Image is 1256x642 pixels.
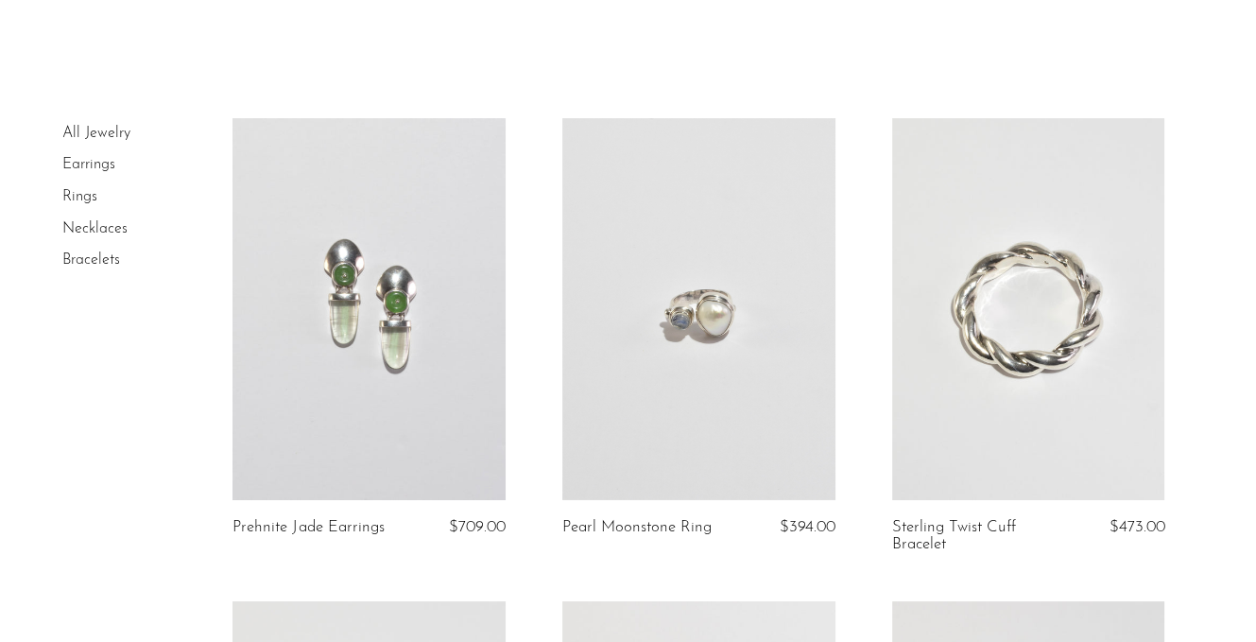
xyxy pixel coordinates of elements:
[780,519,835,535] span: $394.00
[62,189,97,204] a: Rings
[62,126,130,141] a: All Jewelry
[62,221,128,236] a: Necklaces
[892,519,1072,554] a: Sterling Twist Cuff Bracelet
[232,519,384,536] a: Prehnite Jade Earrings
[562,519,712,536] a: Pearl Moonstone Ring
[1109,519,1164,535] span: $473.00
[62,252,120,268] a: Bracelets
[62,157,115,172] a: Earrings
[449,519,506,535] span: $709.00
